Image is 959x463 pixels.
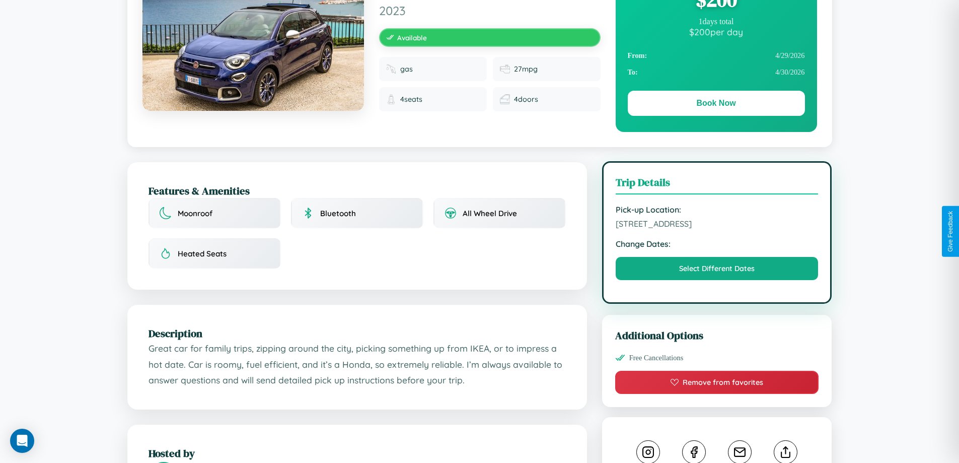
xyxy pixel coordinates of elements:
[628,68,638,77] strong: To:
[149,341,566,388] p: Great car for family trips, zipping around the city, picking something up from IKEA, or to impres...
[628,17,805,26] div: 1 days total
[500,64,510,74] img: Fuel efficiency
[628,47,805,64] div: 4 / 29 / 2026
[628,51,647,60] strong: From:
[628,91,805,116] button: Book Now
[947,211,954,252] div: Give Feedback
[10,429,34,453] div: Open Intercom Messenger
[400,64,413,74] span: gas
[616,219,819,229] span: [STREET_ADDRESS]
[616,205,819,215] strong: Pick-up Location:
[397,33,427,42] span: Available
[628,64,805,81] div: 4 / 30 / 2026
[514,95,538,104] span: 4 doors
[379,3,601,18] span: 2023
[615,328,819,343] h3: Additional Options
[386,94,396,104] img: Seats
[616,239,819,249] strong: Change Dates:
[514,64,538,74] span: 27 mpg
[500,94,510,104] img: Doors
[178,249,227,258] span: Heated Seats
[400,95,422,104] span: 4 seats
[149,446,566,460] h2: Hosted by
[629,354,684,362] span: Free Cancellations
[386,64,396,74] img: Fuel type
[149,183,566,198] h2: Features & Amenities
[149,326,566,341] h2: Description
[178,209,212,218] span: Moonroof
[615,371,819,394] button: Remove from favorites
[320,209,356,218] span: Bluetooth
[628,26,805,37] div: $ 200 per day
[616,257,819,280] button: Select Different Dates
[616,175,819,194] h3: Trip Details
[463,209,517,218] span: All Wheel Drive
